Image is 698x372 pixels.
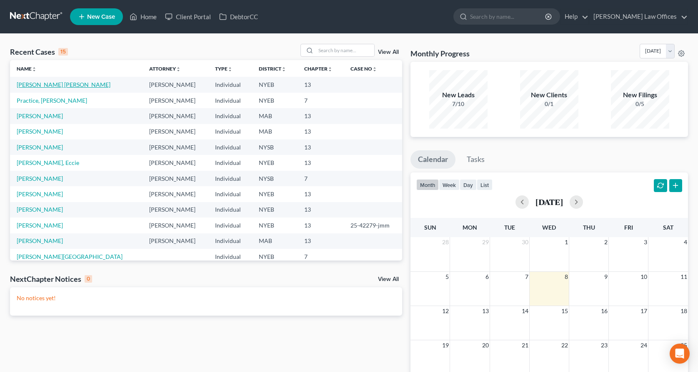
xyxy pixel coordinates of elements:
a: [PERSON_NAME] [17,190,63,197]
a: [PERSON_NAME], Eccie [17,159,79,166]
span: 8 [564,272,569,282]
td: MAB [252,124,298,139]
span: 3 [643,237,648,247]
a: Calendar [410,150,455,169]
a: Help [560,9,588,24]
div: NextChapter Notices [10,274,92,284]
td: NYEB [252,202,298,218]
td: 7 [298,171,344,186]
span: 4 [683,237,688,247]
i: unfold_more [176,67,181,72]
td: NYEB [252,93,298,108]
td: NYEB [252,186,298,202]
span: 28 [441,237,450,247]
td: [PERSON_NAME] [143,155,209,170]
span: 11 [680,272,688,282]
td: [PERSON_NAME] [143,218,209,233]
td: 13 [298,124,344,139]
i: unfold_more [228,67,233,72]
td: [PERSON_NAME] [143,186,209,202]
td: [PERSON_NAME] [143,139,209,155]
span: 13 [481,306,490,316]
div: 0 [85,275,92,283]
p: No notices yet! [17,294,395,302]
div: Open Intercom Messenger [670,344,690,364]
span: 5 [445,272,450,282]
button: month [416,179,439,190]
td: [PERSON_NAME] [143,202,209,218]
a: Nameunfold_more [17,66,37,72]
span: 30 [521,237,529,247]
a: Tasks [459,150,492,169]
div: New Leads [429,90,488,100]
span: 19 [441,340,450,350]
span: 14 [521,306,529,316]
a: [PERSON_NAME] Law Offices [589,9,688,24]
input: Search by name... [470,9,546,24]
span: 2 [603,237,608,247]
div: 0/5 [611,100,669,108]
i: unfold_more [372,67,377,72]
span: Sun [424,224,436,231]
span: Fri [624,224,633,231]
span: 20 [481,340,490,350]
td: 13 [298,77,344,92]
h2: [DATE] [535,197,563,206]
td: Individual [208,108,252,124]
td: [PERSON_NAME] [143,93,209,108]
a: [PERSON_NAME] [17,237,63,244]
td: 7 [298,249,344,264]
span: 9 [603,272,608,282]
button: list [477,179,493,190]
a: Case Nounfold_more [350,66,377,72]
td: NYEB [252,249,298,264]
button: day [460,179,477,190]
td: Individual [208,93,252,108]
td: [PERSON_NAME] [143,108,209,124]
a: [PERSON_NAME][GEOGRAPHIC_DATA] [17,253,123,260]
td: Individual [208,139,252,155]
td: NYEB [252,77,298,92]
a: Home [125,9,161,24]
td: 7 [298,93,344,108]
td: Individual [208,186,252,202]
a: [PERSON_NAME] [17,112,63,119]
span: Mon [463,224,477,231]
button: week [439,179,460,190]
td: [PERSON_NAME] [143,77,209,92]
span: 7 [524,272,529,282]
a: Typeunfold_more [215,66,233,72]
td: NYEB [252,218,298,233]
a: Districtunfold_more [259,66,286,72]
td: MAB [252,233,298,249]
span: New Case [87,14,115,20]
a: [PERSON_NAME] [17,222,63,229]
span: 16 [600,306,608,316]
td: [PERSON_NAME] [143,171,209,186]
span: 29 [481,237,490,247]
span: 1 [564,237,569,247]
input: Search by name... [316,44,374,56]
div: 7/10 [429,100,488,108]
td: Individual [208,171,252,186]
span: 25 [680,340,688,350]
span: Sat [663,224,673,231]
td: 13 [298,233,344,249]
span: 24 [640,340,648,350]
a: View All [378,276,399,282]
a: DebtorCC [215,9,262,24]
td: 13 [298,202,344,218]
td: 13 [298,218,344,233]
td: Individual [208,249,252,264]
td: [PERSON_NAME] [143,233,209,249]
td: Individual [208,218,252,233]
div: Recent Cases [10,47,68,57]
i: unfold_more [328,67,333,72]
i: unfold_more [32,67,37,72]
td: 13 [298,186,344,202]
span: 6 [485,272,490,282]
span: Wed [542,224,556,231]
td: NYEB [252,155,298,170]
a: [PERSON_NAME] [17,144,63,151]
span: 10 [640,272,648,282]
